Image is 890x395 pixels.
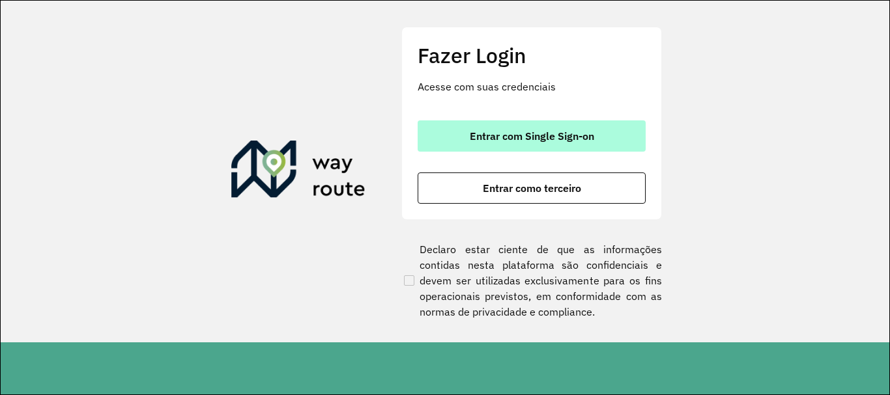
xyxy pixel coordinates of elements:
[418,79,646,94] p: Acesse com suas credenciais
[418,172,646,204] button: button
[231,141,366,203] img: Roteirizador AmbevTech
[418,43,646,68] h2: Fazer Login
[483,183,581,193] span: Entrar como terceiro
[418,120,646,152] button: button
[470,131,594,141] span: Entrar com Single Sign-on
[401,241,662,320] label: Declaro estar ciente de que as informações contidas nesta plataforma são confidenciais e devem se...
